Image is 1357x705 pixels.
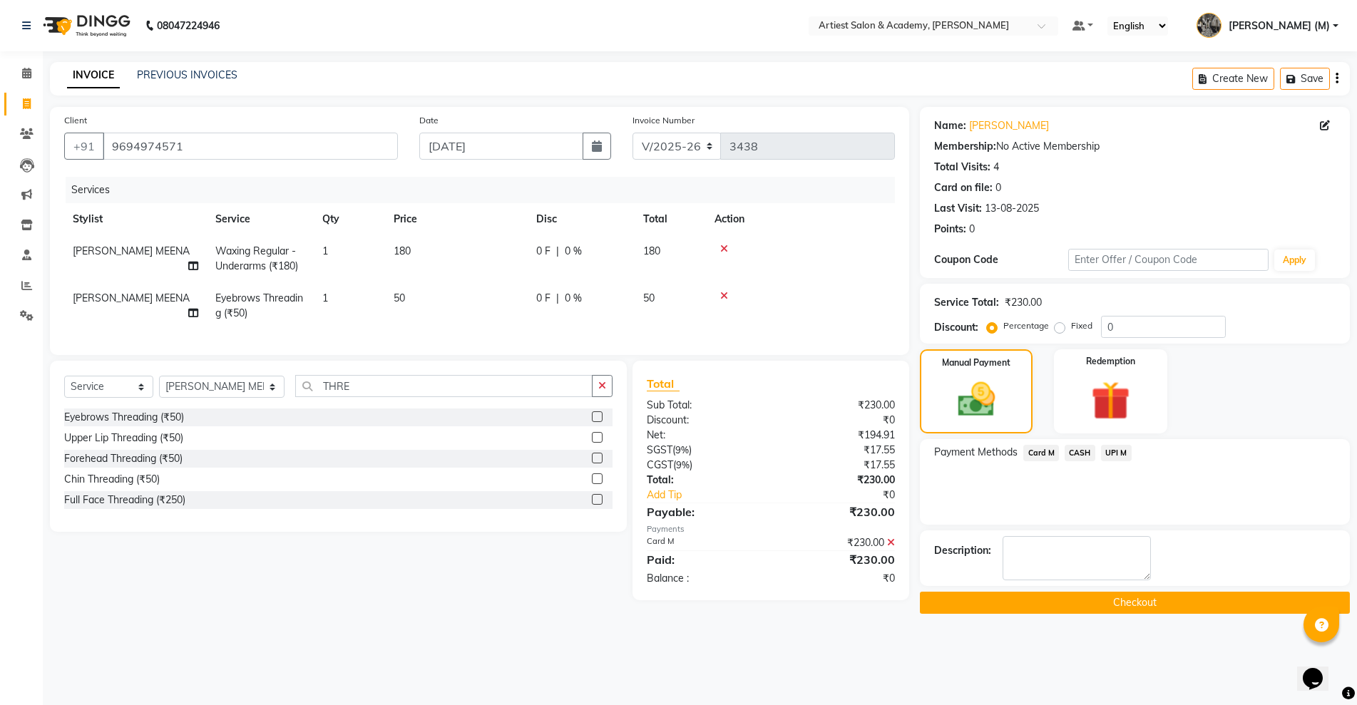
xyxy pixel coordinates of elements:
a: [PERSON_NAME] [969,118,1049,133]
th: Disc [528,203,635,235]
div: Total Visits: [934,160,990,175]
span: Eyebrows Threading (₹50) [215,292,303,319]
span: 50 [394,292,405,304]
div: 4 [993,160,999,175]
span: [PERSON_NAME] MEENA [73,245,190,257]
a: PREVIOUS INVOICES [137,68,237,81]
div: Payable: [636,503,771,520]
div: ₹230.00 [771,551,906,568]
button: Create New [1192,68,1274,90]
button: +91 [64,133,104,160]
span: [PERSON_NAME] (M) [1229,19,1330,34]
img: MANOJ GAHLOT (M) [1197,13,1222,38]
div: ( ) [636,458,771,473]
span: Payment Methods [934,445,1018,460]
div: Card on file: [934,180,993,195]
input: Enter Offer / Coupon Code [1068,249,1269,271]
img: logo [36,6,134,46]
div: Points: [934,222,966,237]
span: CGST [647,458,673,471]
div: ₹194.91 [771,428,906,443]
div: Balance : [636,571,771,586]
iframe: chat widget [1297,648,1343,691]
div: Net: [636,428,771,443]
button: Save [1280,68,1330,90]
div: ₹17.55 [771,458,906,473]
th: Qty [314,203,385,235]
div: ₹17.55 [771,443,906,458]
div: ( ) [636,443,771,458]
div: No Active Membership [934,139,1336,154]
th: Total [635,203,706,235]
div: Card M [636,535,771,550]
th: Stylist [64,203,207,235]
input: Search by Name/Mobile/Email/Code [103,133,398,160]
div: Services [66,177,906,203]
span: 0 F [536,291,551,306]
div: Paid: [636,551,771,568]
span: 180 [394,245,411,257]
div: ₹230.00 [771,398,906,413]
span: | [556,291,559,306]
div: ₹0 [771,571,906,586]
div: ₹0 [771,413,906,428]
div: Total: [636,473,771,488]
div: ₹230.00 [1005,295,1042,310]
div: ₹230.00 [771,503,906,520]
span: 0 % [565,244,582,259]
th: Price [385,203,528,235]
th: Service [207,203,314,235]
span: CASH [1065,445,1095,461]
div: Service Total: [934,295,999,310]
div: Chin Threading (₹50) [64,472,160,487]
div: 0 [969,222,975,237]
div: Eyebrows Threading (₹50) [64,410,184,425]
b: 08047224946 [157,6,220,46]
label: Date [419,114,439,127]
button: Apply [1274,249,1315,271]
div: Forehead Threading (₹50) [64,451,183,466]
span: 50 [643,292,655,304]
a: INVOICE [67,63,120,88]
span: 180 [643,245,660,257]
span: | [556,244,559,259]
span: UPI M [1101,445,1132,461]
div: Upper Lip Threading (₹50) [64,431,183,446]
div: Sub Total: [636,398,771,413]
input: Search or Scan [295,375,592,397]
div: Payments [647,523,896,535]
label: Percentage [1003,319,1049,332]
span: Total [647,376,680,391]
div: Discount: [636,413,771,428]
label: Fixed [1071,319,1092,332]
span: 9% [675,444,689,456]
label: Redemption [1086,355,1135,368]
div: ₹230.00 [771,535,906,550]
span: 0 F [536,244,551,259]
span: Waxing Regular - Underarms (₹180) [215,245,298,272]
span: SGST [647,443,672,456]
span: 1 [322,292,328,304]
div: Full Face Threading (₹250) [64,493,185,508]
img: _cash.svg [946,378,1008,421]
div: 0 [995,180,1001,195]
div: Last Visit: [934,201,982,216]
label: Client [64,114,87,127]
span: 9% [676,459,690,470]
div: Discount: [934,320,978,335]
div: Coupon Code [934,252,1068,267]
a: Add Tip [636,488,794,503]
label: Invoice Number [633,114,695,127]
span: Card M [1023,445,1059,461]
div: Description: [934,543,991,558]
span: 0 % [565,291,582,306]
button: Checkout [920,592,1350,614]
div: Membership: [934,139,996,154]
span: [PERSON_NAME] MEENA [73,292,190,304]
div: Name: [934,118,966,133]
div: ₹0 [793,488,906,503]
img: _gift.svg [1079,376,1142,425]
div: 13-08-2025 [985,201,1039,216]
span: 1 [322,245,328,257]
div: ₹230.00 [771,473,906,488]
